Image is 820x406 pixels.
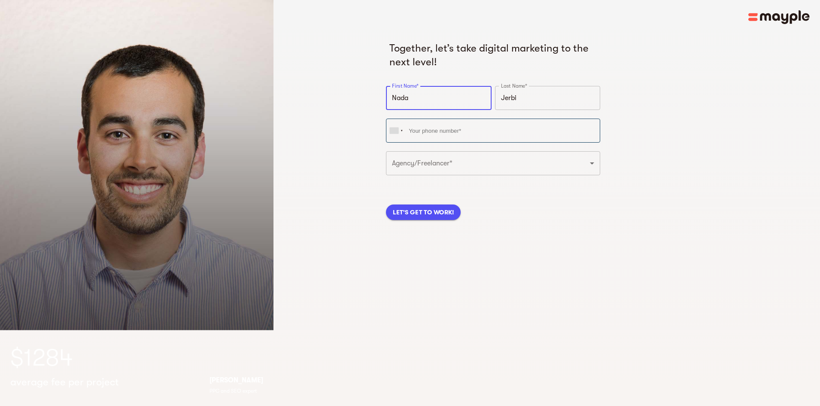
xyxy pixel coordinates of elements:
p: [PERSON_NAME] [210,375,263,385]
h5: Together, let’s take digital marketing to the next level! [389,41,597,69]
button: LET'S GET TO WORK! [386,205,461,220]
h1: $1284 [10,341,263,375]
h5: average fee per project [10,375,119,389]
span: PPC and SEO expert [210,388,257,394]
input: Last Name* [495,86,600,110]
div: Tunisia (‫تونس‬‎): +216 [386,119,406,142]
span: LET'S GET TO WORK! [393,207,454,217]
img: Main logo [748,10,810,24]
input: Your phone number* [386,119,600,143]
input: First Name* [386,86,491,110]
